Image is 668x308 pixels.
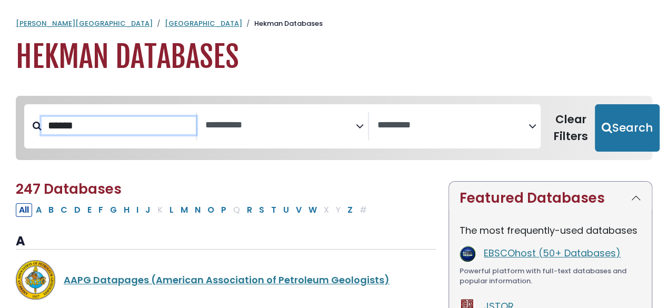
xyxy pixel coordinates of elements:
[205,120,356,131] textarea: Search
[84,203,95,217] button: Filter Results E
[293,203,305,217] button: Filter Results V
[166,203,177,217] button: Filter Results L
[16,18,153,28] a: [PERSON_NAME][GEOGRAPHIC_DATA]
[547,104,595,152] button: Clear Filters
[64,273,390,286] a: AAPG Datapages (American Association of Petroleum Geologists)
[16,18,652,29] nav: breadcrumb
[16,180,122,198] span: 247 Databases
[107,203,120,217] button: Filter Results G
[280,203,292,217] button: Filter Results U
[16,96,652,160] nav: Search filters
[595,104,660,152] button: Submit for Search Results
[460,223,641,237] p: The most frequently-used databases
[95,203,106,217] button: Filter Results F
[177,203,191,217] button: Filter Results M
[16,203,371,216] div: Alpha-list to filter by first letter of database name
[16,203,32,217] button: All
[71,203,84,217] button: Filter Results D
[133,203,142,217] button: Filter Results I
[165,18,242,28] a: [GEOGRAPHIC_DATA]
[33,203,45,217] button: Filter Results A
[244,203,255,217] button: Filter Results R
[256,203,267,217] button: Filter Results S
[192,203,204,217] button: Filter Results N
[45,203,57,217] button: Filter Results B
[268,203,280,217] button: Filter Results T
[449,182,652,215] button: Featured Databases
[57,203,71,217] button: Filter Results C
[484,246,621,260] a: EBSCOhost (50+ Databases)
[42,117,196,134] input: Search database by title or keyword
[16,39,652,75] h1: Hekman Databases
[204,203,217,217] button: Filter Results O
[305,203,320,217] button: Filter Results W
[142,203,154,217] button: Filter Results J
[242,18,323,29] li: Hekman Databases
[16,234,436,250] h3: A
[377,120,529,131] textarea: Search
[121,203,133,217] button: Filter Results H
[460,266,641,286] div: Powerful platform with full-text databases and popular information.
[218,203,230,217] button: Filter Results P
[344,203,356,217] button: Filter Results Z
